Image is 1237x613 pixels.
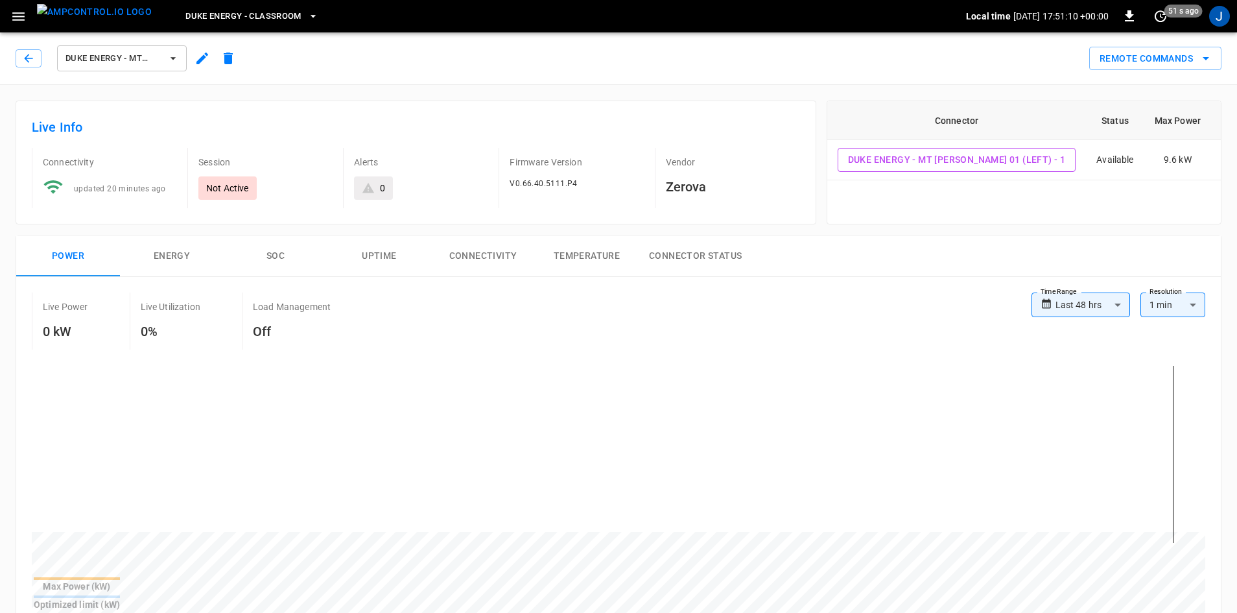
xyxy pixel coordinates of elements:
button: Power [16,235,120,277]
span: V0.66.40.5111.P4 [510,179,577,188]
p: Live Power [43,300,88,313]
img: ampcontrol.io logo [37,4,152,20]
th: Max Power [1144,101,1211,140]
h6: Zerova [666,176,800,197]
span: Duke Energy - Mt [PERSON_NAME] 01 (Left) [65,51,161,66]
td: Available [1086,140,1144,180]
div: remote commands options [1089,47,1221,71]
p: Load Management [253,300,331,313]
label: Time Range [1041,287,1077,297]
h6: Live Info [32,117,800,138]
button: Connectivity [431,235,535,277]
div: profile-icon [1209,6,1230,27]
p: Not Active [206,182,249,195]
p: Connectivity [43,156,177,169]
h6: Off [253,321,331,342]
p: Session [198,156,333,169]
span: Duke Energy - Classroom [185,9,301,24]
button: Energy [120,235,224,277]
span: updated 20 minutes ago [74,184,166,193]
h6: 0% [141,321,200,342]
span: 51 s ago [1164,5,1203,18]
button: Connector Status [639,235,752,277]
th: Status [1086,101,1144,140]
button: Temperature [535,235,639,277]
button: Duke Energy - Mt [PERSON_NAME] 01 (Left) [57,45,187,71]
h6: 0 kW [43,321,88,342]
th: Connector [827,101,1087,140]
p: Live Utilization [141,300,200,313]
div: 0 [380,182,385,195]
p: Local time [966,10,1011,23]
p: Alerts [354,156,488,169]
p: [DATE] 17:51:10 +00:00 [1013,10,1109,23]
button: SOC [224,235,327,277]
button: Duke Energy - Classroom [180,4,324,29]
div: Last 48 hrs [1055,293,1130,317]
label: Resolution [1149,287,1182,297]
p: Firmware Version [510,156,644,169]
button: set refresh interval [1150,6,1171,27]
div: 1 min [1140,293,1205,317]
button: Duke Energy - Mt [PERSON_NAME] 01 (Left) - 1 [838,148,1076,172]
td: 9.6 kW [1144,140,1211,180]
p: Vendor [666,156,800,169]
button: Uptime [327,235,431,277]
button: Remote Commands [1089,47,1221,71]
